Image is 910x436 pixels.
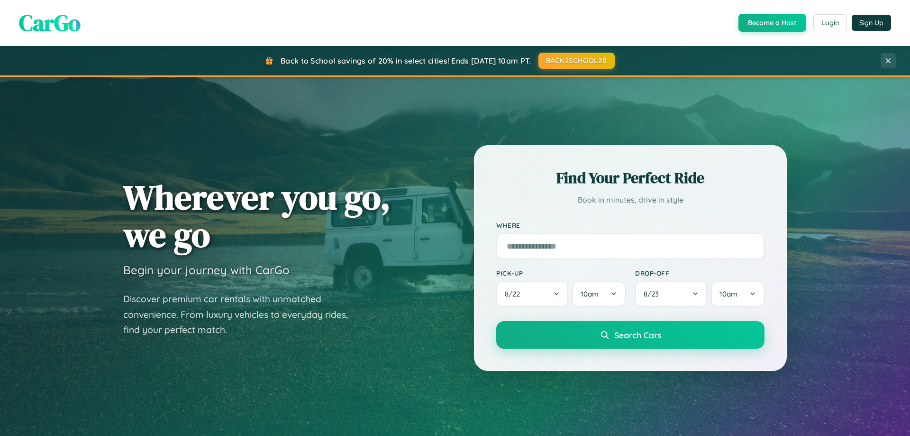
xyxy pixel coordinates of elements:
h2: Find Your Perfect Ride [496,167,764,188]
button: Sign Up [852,15,891,31]
span: Search Cars [614,330,661,340]
p: Book in minutes, drive in style [496,193,764,207]
button: 8/23 [635,281,707,307]
button: 10am [572,281,626,307]
span: 8 / 22 [505,289,525,298]
span: 10am [719,289,737,298]
label: Where [496,221,764,229]
button: 8/22 [496,281,568,307]
button: Search Cars [496,321,764,349]
button: BACK2SCHOOL20 [538,53,615,69]
label: Pick-up [496,269,626,277]
span: CarGo [19,7,81,38]
h1: Wherever you go, we go [123,178,391,253]
h3: Begin your journey with CarGo [123,263,290,277]
span: 10am [581,289,599,298]
p: Discover premium car rentals with unmatched convenience. From luxury vehicles to everyday rides, ... [123,291,360,338]
span: Back to School savings of 20% in select cities! Ends [DATE] 10am PT. [281,56,531,65]
label: Drop-off [635,269,764,277]
button: Become a Host [738,14,806,32]
button: 10am [711,281,764,307]
span: 8 / 23 [644,289,664,298]
button: Login [813,14,847,31]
